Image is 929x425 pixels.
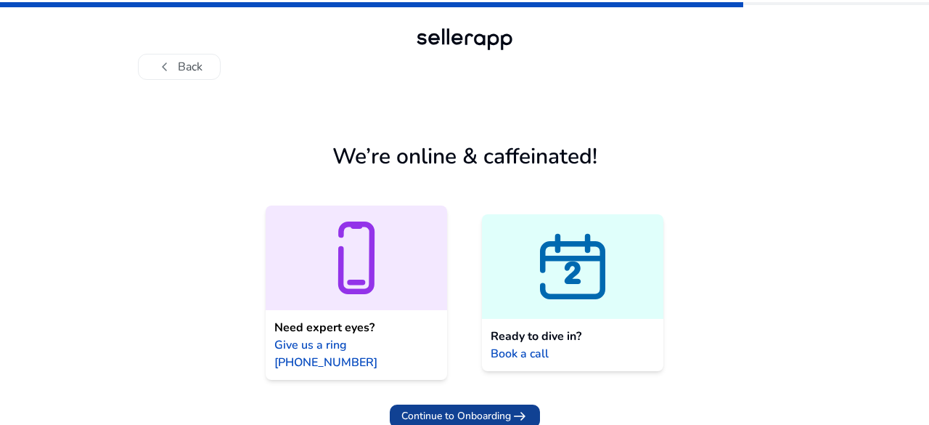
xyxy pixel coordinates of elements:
[332,144,597,170] h1: We’re online & caffeinated!
[401,408,511,424] span: Continue to Onboarding
[266,206,447,380] a: Need expert eyes?Give us a ring [PHONE_NUMBER]
[511,408,528,425] span: arrow_right_alt
[491,328,581,345] span: Ready to dive in?
[138,54,221,80] button: chevron_leftBack
[156,58,173,76] span: chevron_left
[274,319,375,336] span: Need expert eyes?
[274,336,438,371] span: Give us a ring [PHONE_NUMBER]
[491,345,549,363] span: Book a call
